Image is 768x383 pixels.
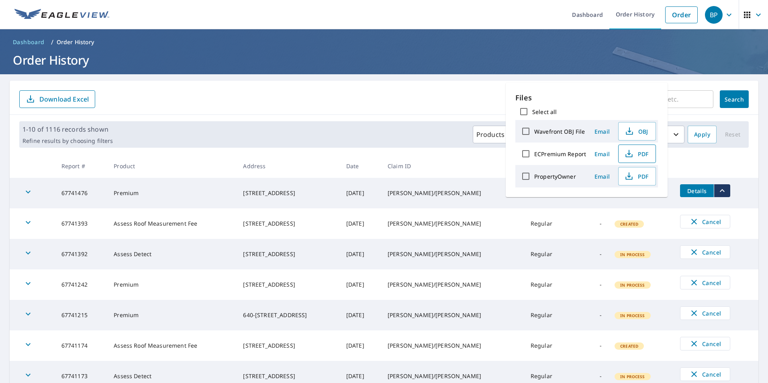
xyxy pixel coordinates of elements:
[10,52,758,68] h1: Order History
[381,300,524,330] td: [PERSON_NAME]/[PERSON_NAME]
[13,38,45,46] span: Dashboard
[14,9,109,21] img: EV Logo
[381,269,524,300] td: [PERSON_NAME]/[PERSON_NAME]
[340,208,381,239] td: [DATE]
[22,137,113,145] p: Refine results by choosing filters
[665,6,698,23] a: Order
[39,95,89,104] p: Download Excel
[107,154,237,178] th: Product
[571,269,608,300] td: -
[340,178,381,208] td: [DATE]
[688,217,722,226] span: Cancel
[680,245,730,259] button: Cancel
[515,92,658,103] p: Files
[107,330,237,361] td: Assess Roof Measurement Fee
[720,90,749,108] button: Search
[688,126,717,143] button: Apply
[618,145,656,163] button: PDF
[618,167,656,185] button: PDF
[107,178,237,208] td: Premium
[524,330,571,361] td: Regular
[55,239,107,269] td: 67741392
[237,154,339,178] th: Address
[107,208,237,239] td: Assess Roof Measurement Fee
[381,178,524,208] td: [PERSON_NAME]/[PERSON_NAME]
[340,300,381,330] td: [DATE]
[571,330,608,361] td: -
[243,311,333,319] div: 640-[STREET_ADDRESS]
[589,125,615,138] button: Email
[473,126,519,143] button: Products
[680,184,714,197] button: detailsBtn-67741476
[107,239,237,269] td: Assess Detect
[243,220,333,228] div: [STREET_ADDRESS]
[55,208,107,239] td: 67741393
[615,374,650,379] span: In Process
[51,37,53,47] li: /
[705,6,723,24] div: BP
[534,150,586,158] label: ECPremium Report
[615,221,643,227] span: Created
[726,96,742,103] span: Search
[618,122,656,141] button: OBJ
[107,300,237,330] td: Premium
[623,126,649,136] span: OBJ
[243,281,333,289] div: [STREET_ADDRESS]
[10,36,758,49] nav: breadcrumb
[571,239,608,269] td: -
[476,130,505,139] p: Products
[534,173,576,180] label: PropertyOwner
[524,208,571,239] td: Regular
[615,343,643,349] span: Created
[340,239,381,269] td: [DATE]
[381,330,524,361] td: [PERSON_NAME]/[PERSON_NAME]
[340,269,381,300] td: [DATE]
[694,130,710,140] span: Apply
[685,187,709,195] span: Details
[571,208,608,239] td: -
[592,150,612,158] span: Email
[524,239,571,269] td: Regular
[532,108,557,116] label: Select all
[243,342,333,350] div: [STREET_ADDRESS]
[22,124,113,134] p: 1-10 of 1116 records shown
[592,128,612,135] span: Email
[55,178,107,208] td: 67741476
[381,239,524,269] td: [PERSON_NAME]/[PERSON_NAME]
[688,339,722,348] span: Cancel
[524,300,571,330] td: Regular
[688,278,722,287] span: Cancel
[524,269,571,300] td: Regular
[680,306,730,320] button: Cancel
[381,154,524,178] th: Claim ID
[714,184,730,197] button: filesDropdownBtn-67741476
[680,367,730,381] button: Cancel
[615,282,650,288] span: In Process
[615,252,650,257] span: In Process
[680,337,730,350] button: Cancel
[340,330,381,361] td: [DATE]
[688,308,722,318] span: Cancel
[340,154,381,178] th: Date
[55,154,107,178] th: Report #
[55,269,107,300] td: 67741242
[589,148,615,160] button: Email
[680,276,730,289] button: Cancel
[589,170,615,183] button: Email
[623,171,649,181] span: PDF
[243,372,333,380] div: [STREET_ADDRESS]
[688,369,722,379] span: Cancel
[680,215,730,228] button: Cancel
[107,269,237,300] td: Premium
[688,247,722,257] span: Cancel
[243,250,333,258] div: [STREET_ADDRESS]
[623,149,649,159] span: PDF
[55,300,107,330] td: 67741215
[243,189,333,197] div: [STREET_ADDRESS]
[55,330,107,361] td: 67741174
[19,90,95,108] button: Download Excel
[10,36,48,49] a: Dashboard
[571,300,608,330] td: -
[592,173,612,180] span: Email
[534,128,585,135] label: Wavefront OBJ File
